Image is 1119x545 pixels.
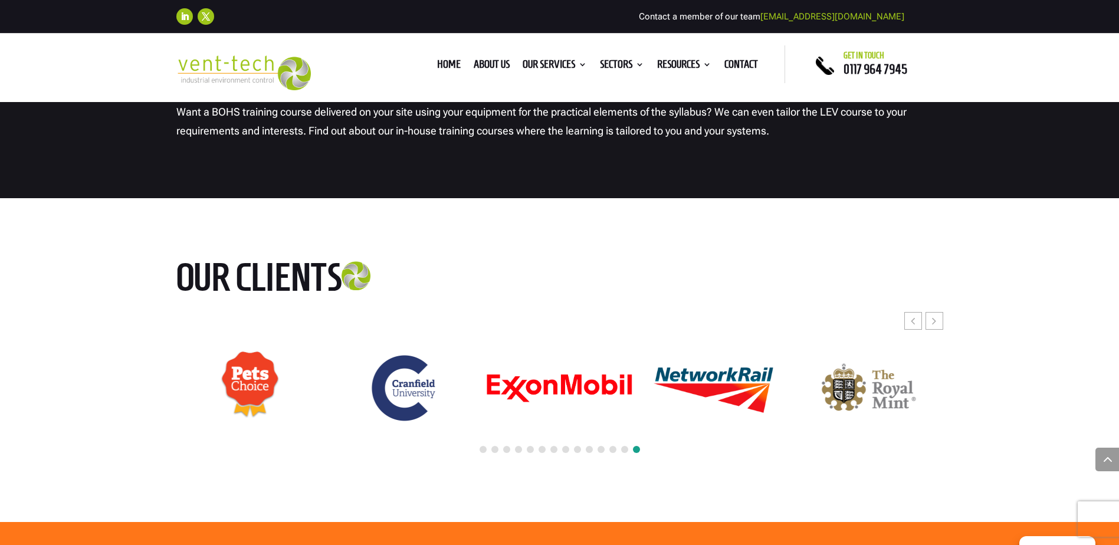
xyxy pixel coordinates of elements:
a: Sectors [600,60,644,73]
img: Cranfield University logo [366,350,443,426]
a: Contact [724,60,758,73]
img: Pets Choice [221,351,280,425]
img: The Royal Mint logo [822,363,916,413]
div: Previous slide [904,312,922,330]
img: Network Rail logo [641,353,787,422]
a: Our Services [523,60,587,73]
div: 23 / 24 [795,363,943,413]
span: Want a BOHS training course delivered on your site using your equipment for the practical element... [176,106,907,137]
a: Follow on LinkedIn [176,8,193,25]
div: 21 / 24 [485,373,633,403]
a: Resources [657,60,711,73]
a: Home [437,60,461,73]
span: Get in touch [844,51,884,60]
a: About us [474,60,510,73]
div: 22 / 24 [641,353,788,423]
img: ExonMobil logo [486,373,632,403]
div: 19 / 24 [176,350,323,426]
div: 20 / 24 [331,349,478,427]
a: [EMAIL_ADDRESS][DOMAIN_NAME] [760,11,904,22]
h2: Our clients [176,257,430,303]
a: Follow on X [198,8,214,25]
div: Next slide [926,312,943,330]
a: 0117 964 7945 [844,62,907,76]
img: 2023-09-27T08_35_16.549ZVENT-TECH---Clear-background [176,55,311,90]
span: Contact a member of our team [639,11,904,22]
